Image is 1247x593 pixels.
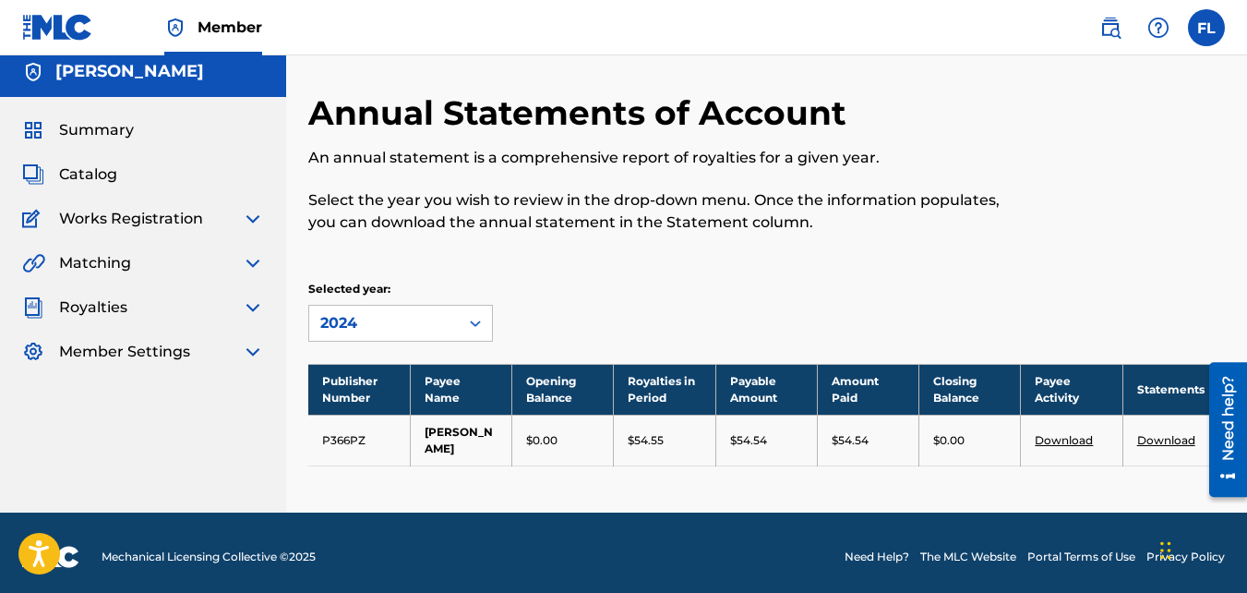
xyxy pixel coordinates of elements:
a: Download [1137,433,1195,447]
p: $54.55 [628,432,664,449]
h2: Annual Statements of Account [308,92,856,134]
span: Royalties [59,296,127,319]
span: Matching [59,252,131,274]
p: $54.54 [730,432,767,449]
a: CatalogCatalog [22,163,117,186]
p: Selected year: [308,281,493,297]
img: expand [242,208,264,230]
img: expand [242,341,264,363]
a: The MLC Website [920,549,1016,565]
p: Select the year you wish to review in the drop-down menu. Once the information populates, you can... [308,189,1014,234]
img: search [1099,17,1121,39]
span: Summary [59,119,134,141]
img: Royalties [22,296,44,319]
img: Top Rightsholder [164,17,186,39]
th: Closing Balance [919,364,1021,415]
th: Statements [1122,364,1224,415]
img: Accounts [22,61,44,83]
th: Opening Balance [512,364,614,415]
th: Payee Name [410,364,511,415]
p: An annual statement is a comprehensive report of royalties for a given year. [308,147,1014,169]
div: Drag [1160,523,1171,578]
img: MLC Logo [22,14,93,41]
p: $0.00 [526,432,558,449]
img: expand [242,252,264,274]
th: Payable Amount [715,364,817,415]
span: Member [198,17,262,38]
img: Works Registration [22,208,46,230]
img: expand [242,296,264,319]
img: Catalog [22,163,44,186]
a: Need Help? [845,549,909,565]
img: Matching [22,252,45,274]
span: Works Registration [59,208,203,230]
h5: Francisco Loza [55,61,204,82]
a: Portal Terms of Use [1027,549,1135,565]
span: Mechanical Licensing Collective © 2025 [102,549,316,565]
span: Member Settings [59,341,190,363]
span: Catalog [59,163,117,186]
iframe: Chat Widget [1155,504,1247,593]
iframe: Resource Center [1195,355,1247,503]
a: Public Search [1092,9,1129,46]
a: Download [1035,433,1093,447]
div: 2024 [320,312,448,334]
div: User Menu [1188,9,1225,46]
th: Royalties in Period [614,364,715,415]
th: Payee Activity [1021,364,1122,415]
td: P366PZ [308,415,410,466]
th: Publisher Number [308,364,410,415]
p: $54.54 [832,432,869,449]
a: SummarySummary [22,119,134,141]
th: Amount Paid [817,364,918,415]
img: Summary [22,119,44,141]
div: Help [1140,9,1177,46]
p: $0.00 [933,432,965,449]
img: help [1147,17,1169,39]
a: Privacy Policy [1146,549,1225,565]
img: Member Settings [22,341,44,363]
td: [PERSON_NAME] [410,415,511,466]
